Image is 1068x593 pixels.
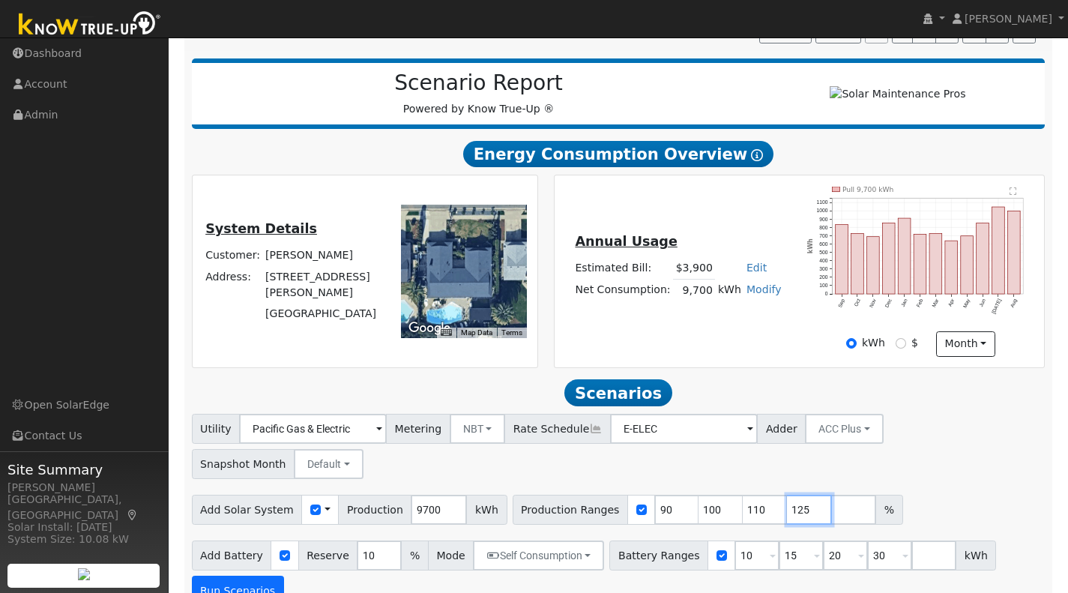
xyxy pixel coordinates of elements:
text: Mar [932,297,941,307]
span: Reserve [298,541,358,571]
rect: onclick="" [929,233,942,294]
input: kWh [846,338,857,349]
div: System Size: 10.08 kW [7,532,160,547]
span: Energy Consumption Overview [463,141,773,168]
text: 100 [820,283,828,288]
rect: onclick="" [851,233,864,294]
span: Mode [428,541,474,571]
rect: onclick="" [914,234,927,294]
button: ACC Plus [805,414,884,444]
text: 1100 [817,199,828,205]
u: System Details [205,221,317,236]
text: [DATE] [991,298,1003,315]
td: [GEOGRAPHIC_DATA] [263,303,385,324]
span: kWh [466,495,507,525]
span: Metering [386,414,450,444]
i: Show Help [751,149,763,161]
text: Oct [854,298,862,307]
text: Aug [1010,298,1019,308]
span: Site Summary [7,460,160,480]
text: Nov [869,297,878,307]
a: Modify [746,283,782,295]
span: % [875,495,902,525]
button: Self Consumption [473,541,604,571]
button: NBT [450,414,506,444]
td: $3,900 [673,258,715,280]
span: Utility [192,414,241,444]
rect: onclick="" [867,236,880,293]
rect: onclick="" [977,223,989,294]
span: kWh [956,541,996,571]
img: Solar Maintenance Pros [830,86,965,102]
text: Jan [900,298,908,307]
div: Solar Install: [DATE] [7,520,160,535]
text: kWh [807,238,814,253]
button: Keyboard shortcuts [441,328,451,338]
label: $ [911,335,918,351]
span: % [401,541,428,571]
div: [PERSON_NAME] [7,480,160,496]
span: Production [338,495,411,525]
rect: onclick="" [883,223,896,294]
img: Know True-Up [11,8,169,42]
a: Map [126,509,139,521]
input: $ [896,338,906,349]
td: Net Consumption: [573,280,673,301]
span: Scenarios [564,379,672,406]
input: Select a Utility [239,414,387,444]
text: 300 [820,266,828,271]
text: Pull 9,700 kWh [842,184,894,193]
rect: onclick="" [992,207,1005,294]
span: [PERSON_NAME] [965,13,1052,25]
a: Edit [746,262,767,274]
button: Map Data [461,328,492,338]
img: Google [405,319,454,338]
text: Jun [979,298,987,307]
span: Production Ranges [513,495,628,525]
text: 500 [820,249,828,254]
rect: onclick="" [945,241,958,294]
text: Dec [884,297,893,307]
text: 900 [820,216,828,221]
input: Select a Rate Schedule [610,414,758,444]
span: Battery Ranges [609,541,708,571]
span: Add Battery [192,541,272,571]
u: Annual Usage [575,234,677,249]
label: kWh [862,335,885,351]
text: 700 [820,232,828,238]
td: kWh [715,280,743,301]
h2: Scenario Report [207,70,750,96]
td: Customer: [203,245,263,266]
text: May [962,298,972,309]
div: [GEOGRAPHIC_DATA], [GEOGRAPHIC_DATA] [7,492,160,523]
div: Powered by Know True-Up ® [199,70,758,117]
text: 0 [825,291,828,296]
text: 800 [820,224,828,229]
rect: onclick="" [1008,211,1021,294]
rect: onclick="" [899,218,911,294]
text: 200 [820,274,828,280]
text: Feb [916,298,924,308]
text: 600 [820,241,828,246]
span: Add Solar System [192,495,303,525]
a: Terms (opens in new tab) [501,328,522,337]
text: Apr [947,297,956,307]
td: Estimated Bill: [573,258,673,280]
span: Adder [757,414,806,444]
a: Open this area in Google Maps (opens a new window) [405,319,454,338]
button: Default [294,449,363,479]
text: 400 [820,258,828,263]
td: 9,700 [673,280,715,301]
td: [PERSON_NAME] [263,245,385,266]
td: Address: [203,266,263,303]
text: 1000 [817,208,828,213]
td: [STREET_ADDRESS][PERSON_NAME] [263,266,385,303]
rect: onclick="" [836,224,848,294]
span: Snapshot Month [192,449,295,479]
rect: onclick="" [961,235,974,293]
text:  [1010,187,1017,195]
text: Sep [837,298,846,308]
img: retrieve [78,568,90,580]
span: Rate Schedule [504,414,611,444]
button: month [936,331,995,357]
